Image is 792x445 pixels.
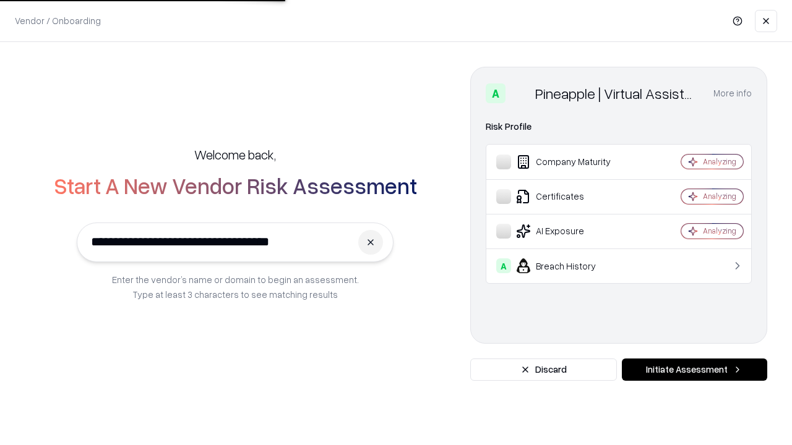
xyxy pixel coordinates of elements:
[496,189,644,204] div: Certificates
[486,83,506,103] div: A
[194,146,276,163] h5: Welcome back,
[622,358,767,381] button: Initiate Assessment
[486,119,752,134] div: Risk Profile
[496,258,511,273] div: A
[470,358,617,381] button: Discard
[703,156,736,167] div: Analyzing
[112,272,359,302] p: Enter the vendor’s name or domain to begin an assessment. Type at least 3 characters to see match...
[496,224,644,239] div: AI Exposure
[713,82,752,104] button: More info
[510,83,530,103] img: Pineapple | Virtual Assistant Agency
[15,14,101,27] p: Vendor / Onboarding
[496,155,644,169] div: Company Maturity
[703,191,736,201] div: Analyzing
[54,173,417,198] h2: Start A New Vendor Risk Assessment
[703,226,736,236] div: Analyzing
[535,83,699,103] div: Pineapple | Virtual Assistant Agency
[496,258,644,273] div: Breach History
